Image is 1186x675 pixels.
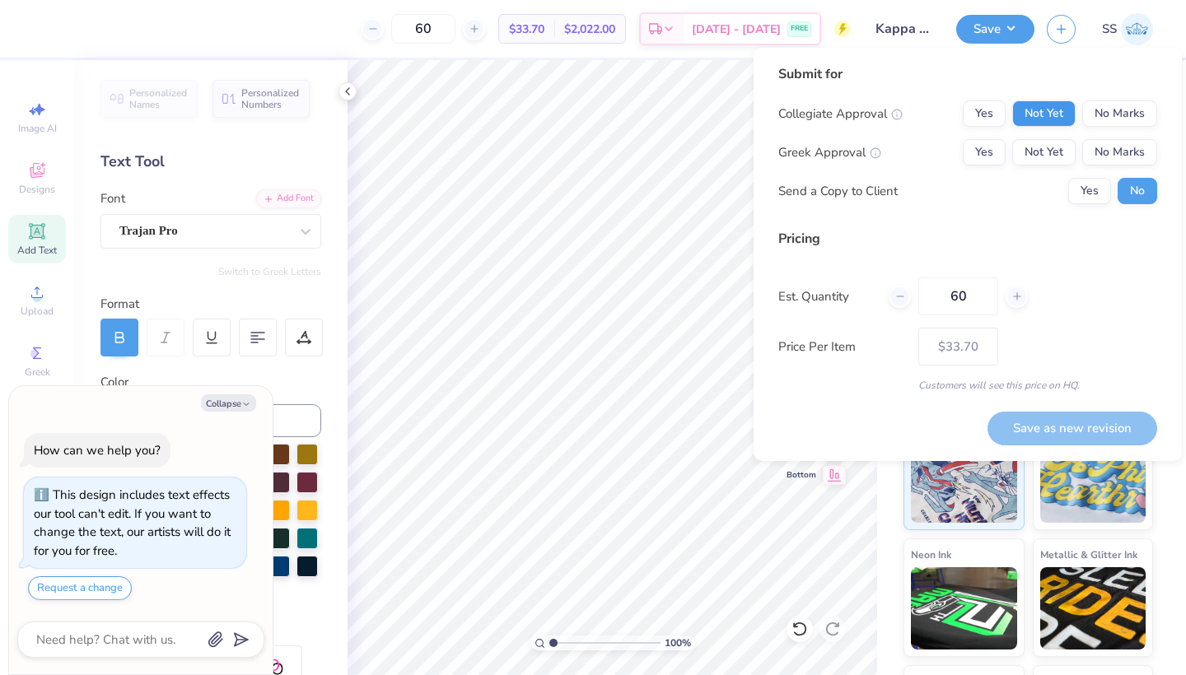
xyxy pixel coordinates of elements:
[218,265,321,278] button: Switch to Greek Letters
[100,373,321,392] div: Color
[391,14,455,44] input: – –
[778,337,906,356] label: Price Per Item
[21,305,54,318] span: Upload
[963,139,1006,165] button: Yes
[778,143,881,162] div: Greek Approval
[778,64,1157,84] div: Submit for
[911,567,1017,649] img: Neon Ink
[791,23,808,35] span: FREE
[509,21,544,38] span: $33.70
[1012,100,1076,127] button: Not Yet
[100,295,323,314] div: Format
[18,122,57,135] span: Image AI
[17,244,57,257] span: Add Text
[100,151,321,173] div: Text Tool
[256,189,321,208] div: Add Font
[787,469,816,481] span: Bottom
[918,277,998,315] input: – –
[201,394,256,412] button: Collapse
[1082,100,1157,127] button: No Marks
[963,100,1006,127] button: Yes
[34,442,161,459] div: How can we help you?
[241,87,300,110] span: Personalized Numbers
[863,12,944,45] input: Untitled Design
[1040,546,1137,563] span: Metallic & Glitter Ink
[129,87,188,110] span: Personalized Names
[1102,13,1153,45] a: SS
[1121,13,1153,45] img: Savannah Snape
[19,183,55,196] span: Designs
[1040,567,1146,649] img: Metallic & Glitter Ink
[956,15,1034,44] button: Save
[778,182,898,201] div: Send a Copy to Client
[1040,440,1146,523] img: Puff Ink
[1068,178,1111,204] button: Yes
[778,287,876,306] label: Est. Quantity
[34,486,231,559] div: This design includes text effects our tool can't edit. If you want to change the text, our artist...
[1082,139,1157,165] button: No Marks
[692,21,781,38] span: [DATE] - [DATE]
[778,105,903,123] div: Collegiate Approval
[1102,20,1117,39] span: SS
[28,576,132,600] button: Request a change
[778,229,1157,249] div: Pricing
[911,546,951,563] span: Neon Ink
[911,440,1017,523] img: Standard
[25,365,50,379] span: Greek
[1118,178,1157,204] button: No
[564,21,615,38] span: $2,022.00
[100,189,125,208] label: Font
[1012,139,1076,165] button: Not Yet
[778,378,1157,393] div: Customers will see this price on HQ.
[665,635,691,650] span: 100 %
